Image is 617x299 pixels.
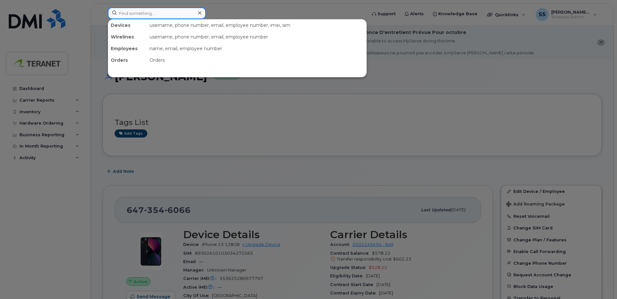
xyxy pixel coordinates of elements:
div: Wirelines [108,31,147,43]
div: username, phone number, email, employee number, imei, sim [147,19,366,31]
div: username, phone number, email, employee number [147,31,366,43]
div: Orders [108,54,147,66]
div: Orders [147,54,366,66]
div: name, email, employee number [147,43,366,54]
div: Devices [108,19,147,31]
div: Employees [108,43,147,54]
